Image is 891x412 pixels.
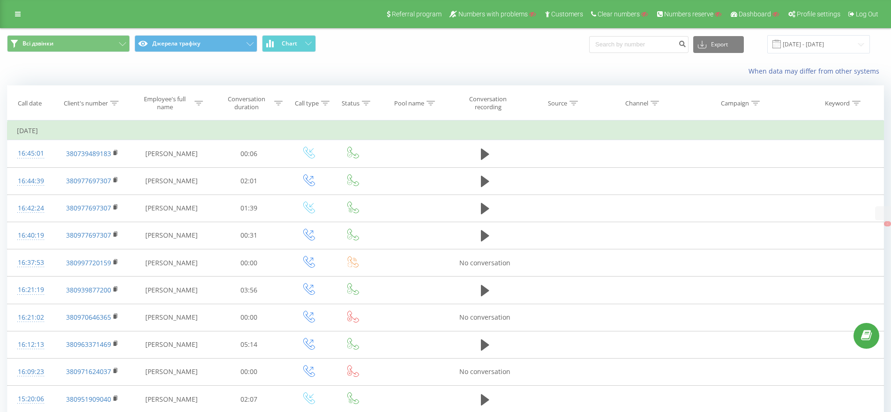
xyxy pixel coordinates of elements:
[130,277,212,304] td: [PERSON_NAME]
[66,340,111,349] a: 380963371469
[721,99,749,107] div: Campaign
[64,99,108,107] div: Client's number
[749,67,884,75] a: When data may differ from other systems
[66,203,111,212] a: 380977697307
[17,308,45,327] div: 16:21:02
[797,10,840,18] span: Profile settings
[458,10,528,18] span: Numbers with problems
[7,121,884,140] td: [DATE]
[459,258,510,267] span: No conversation
[825,99,850,107] div: Keyword
[212,195,285,222] td: 01:39
[394,99,424,107] div: Pool name
[884,221,891,226] button: X
[212,358,285,385] td: 00:00
[66,149,111,158] a: 380739489183
[392,10,442,18] span: Referral program
[459,367,510,376] span: No conversation
[7,35,130,52] button: Всі дзвінки
[17,172,45,190] div: 16:44:39
[212,167,285,195] td: 02:01
[137,95,192,111] div: Employee's full name
[66,258,111,267] a: 380997720159
[130,140,212,167] td: [PERSON_NAME]
[551,10,583,18] span: Customers
[212,249,285,277] td: 00:00
[130,195,212,222] td: [PERSON_NAME]
[17,144,45,163] div: 16:45:01
[66,285,111,294] a: 380939877200
[17,226,45,245] div: 16:40:19
[458,95,518,111] div: Conversation recording
[625,99,648,107] div: Channel
[17,199,45,217] div: 16:42:24
[598,10,640,18] span: Clear numbers
[262,35,316,52] button: Chart
[693,36,744,53] button: Export
[130,222,212,249] td: [PERSON_NAME]
[212,222,285,249] td: 00:31
[17,281,45,299] div: 16:21:19
[66,313,111,322] a: 380970646365
[17,336,45,354] div: 16:12:13
[22,40,53,47] span: Всі дзвінки
[130,249,212,277] td: [PERSON_NAME]
[212,140,285,167] td: 00:06
[739,10,771,18] span: Dashboard
[295,99,319,107] div: Call type
[212,277,285,304] td: 03:56
[856,10,878,18] span: Log Out
[459,313,510,322] span: No conversation
[212,331,285,358] td: 05:14
[130,167,212,195] td: [PERSON_NAME]
[135,35,257,52] button: Джерела трафіку
[18,99,42,107] div: Call date
[664,10,713,18] span: Numbers reserve
[17,363,45,381] div: 16:09:23
[212,304,285,331] td: 00:00
[342,99,359,107] div: Status
[66,231,111,240] a: 380977697307
[130,304,212,331] td: [PERSON_NAME]
[130,358,212,385] td: [PERSON_NAME]
[66,367,111,376] a: 380971624037
[222,95,272,111] div: Conversation duration
[17,254,45,272] div: 16:37:53
[130,331,212,358] td: [PERSON_NAME]
[17,390,45,408] div: 15:20:06
[66,395,111,404] a: 380951909040
[282,40,297,47] span: Chart
[548,99,567,107] div: Source
[589,36,689,53] input: Search by number
[66,176,111,185] a: 380977697307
